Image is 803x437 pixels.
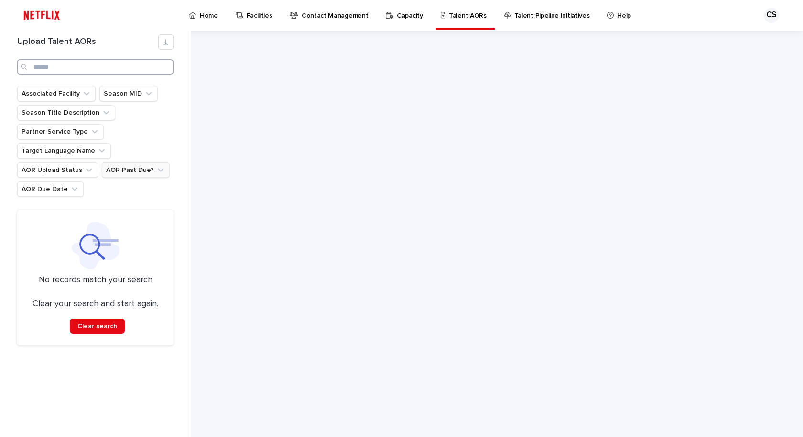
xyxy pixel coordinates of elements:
button: AOR Upload Status [17,162,98,178]
p: Clear your search and start again. [33,299,158,309]
button: Season MID [99,86,158,101]
button: AOR Past Due? [102,162,170,178]
button: AOR Due Date [17,181,84,197]
div: CS [764,8,779,23]
button: Target Language Name [17,143,111,159]
p: No records match your search [29,275,162,286]
img: ifQbXi3ZQGMSEF7WDB7W [19,6,65,25]
button: Clear search [70,319,125,334]
button: Season Title Description [17,105,115,120]
button: Associated Facility [17,86,96,101]
button: Partner Service Type [17,124,104,139]
span: Clear search [77,323,117,330]
input: Search [17,59,174,75]
h1: Upload Talent AORs [17,37,158,47]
